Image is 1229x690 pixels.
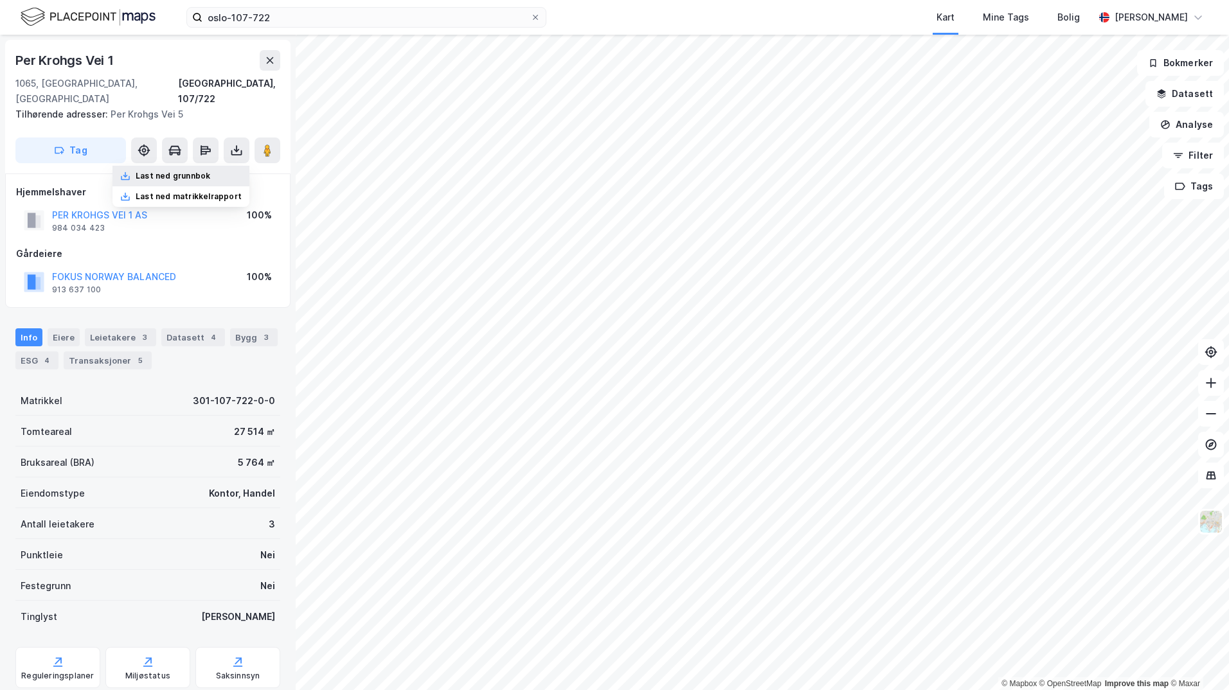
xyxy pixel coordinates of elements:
[260,331,273,344] div: 3
[269,517,275,532] div: 3
[1145,81,1224,107] button: Datasett
[983,10,1029,25] div: Mine Tags
[260,547,275,563] div: Nei
[21,609,57,624] div: Tinglyst
[230,328,278,346] div: Bygg
[178,76,280,107] div: [GEOGRAPHIC_DATA], 107/722
[15,109,111,119] span: Tilhørende adresser:
[15,107,270,122] div: Per Krohgs Vei 5
[247,208,272,223] div: 100%
[260,578,275,594] div: Nei
[21,486,85,501] div: Eiendomstype
[1165,628,1229,690] iframe: Chat Widget
[1105,679,1169,688] a: Improve this map
[16,184,280,200] div: Hjemmelshaver
[21,6,156,28] img: logo.f888ab2527a4732fd821a326f86c7f29.svg
[85,328,156,346] div: Leietakere
[209,486,275,501] div: Kontor, Handel
[16,246,280,261] div: Gårdeiere
[21,547,63,563] div: Punktleie
[21,424,72,439] div: Tomteareal
[193,393,275,409] div: 301-107-722-0-0
[1057,10,1080,25] div: Bolig
[1164,173,1224,199] button: Tags
[15,50,116,71] div: Per Krohgs Vei 1
[15,351,58,369] div: ESG
[15,137,126,163] button: Tag
[207,331,220,344] div: 4
[64,351,152,369] div: Transaksjoner
[247,269,272,285] div: 100%
[1115,10,1188,25] div: [PERSON_NAME]
[1137,50,1224,76] button: Bokmerker
[138,331,151,344] div: 3
[1165,628,1229,690] div: Kontrollprogram for chat
[202,8,530,27] input: Søk på adresse, matrikkel, gårdeiere, leietakere eller personer
[40,354,53,367] div: 4
[21,671,94,681] div: Reguleringsplaner
[937,10,955,25] div: Kart
[134,354,147,367] div: 5
[21,578,71,594] div: Festegrunn
[52,223,105,233] div: 984 034 423
[1039,679,1102,688] a: OpenStreetMap
[125,671,170,681] div: Miljøstatus
[201,609,275,624] div: [PERSON_NAME]
[1001,679,1037,688] a: Mapbox
[238,455,275,470] div: 5 764 ㎡
[234,424,275,439] div: 27 514 ㎡
[216,671,260,681] div: Saksinnsyn
[52,285,101,295] div: 913 637 100
[15,76,178,107] div: 1065, [GEOGRAPHIC_DATA], [GEOGRAPHIC_DATA]
[161,328,225,346] div: Datasett
[21,517,94,532] div: Antall leietakere
[15,328,42,346] div: Info
[136,171,210,181] div: Last ned grunnbok
[21,455,94,470] div: Bruksareal (BRA)
[48,328,80,346] div: Eiere
[1162,143,1224,168] button: Filter
[136,191,242,202] div: Last ned matrikkelrapport
[1149,112,1224,137] button: Analyse
[1199,509,1223,534] img: Z
[21,393,62,409] div: Matrikkel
